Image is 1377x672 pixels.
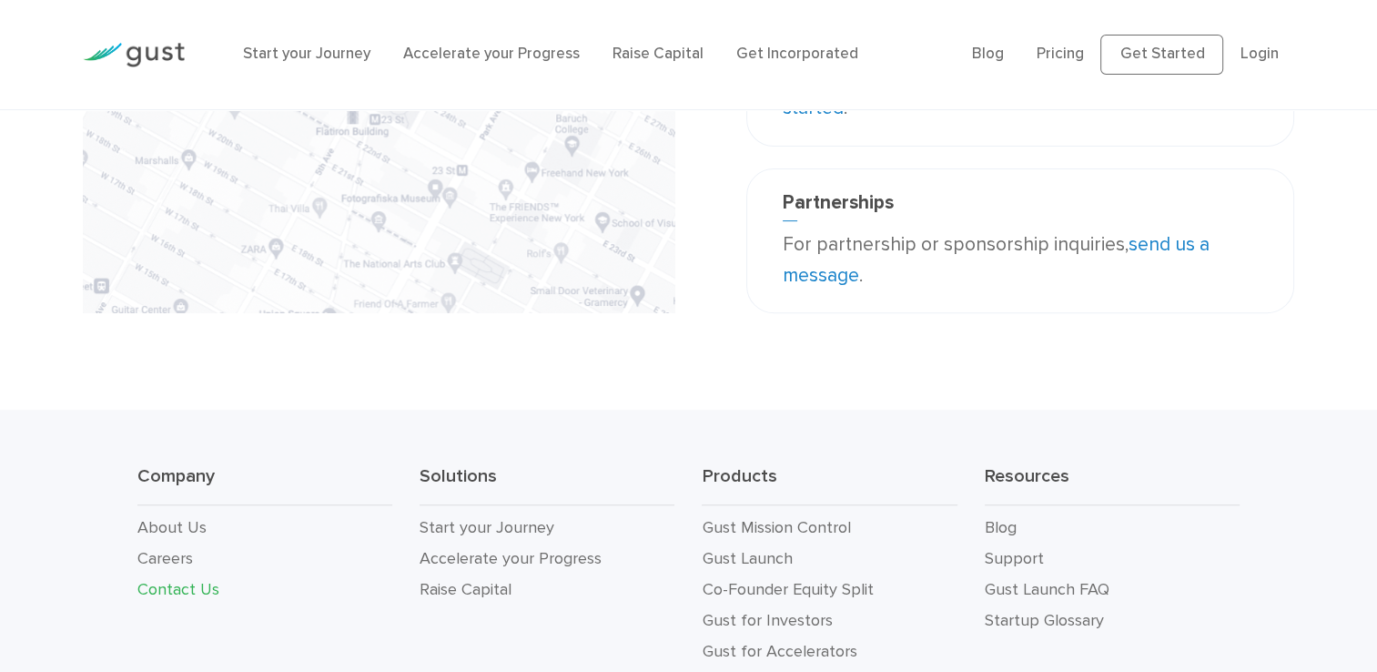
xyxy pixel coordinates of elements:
a: About Us [137,518,207,537]
h3: Products [702,464,957,505]
a: Gust Mission Control [702,518,850,537]
a: Raise Capital [420,580,511,599]
h3: Solutions [420,464,674,505]
a: Get Started [1100,35,1223,75]
a: Accelerate your Progress [403,45,580,63]
a: Gust for Investors [702,611,832,630]
a: Support [985,549,1044,568]
a: Co-Founder Equity Split [702,580,873,599]
a: Start your Journey [420,518,554,537]
a: Gust for Accelerators [702,642,856,661]
a: Startup Glossary [985,611,1104,630]
a: Contact Us [137,580,219,599]
img: Gust Logo [83,43,185,67]
a: Raise Capital [613,45,704,63]
a: Careers [137,549,193,568]
h3: Partnerships [783,191,1259,221]
a: Get Incorporated [736,45,858,63]
a: Blog [972,45,1004,63]
p: For partnership or sponsorship inquiries, . [783,229,1259,290]
a: Login [1240,45,1278,63]
a: Blog [985,518,1017,537]
a: Start your Journey [243,45,370,63]
h3: Resources [985,464,1240,505]
a: Gust Launch FAQ [985,580,1109,599]
h3: Company [137,464,392,505]
a: Gust Launch [702,549,792,568]
a: Accelerate your Progress [420,549,602,568]
a: send us a message [783,233,1210,287]
a: Pricing [1037,45,1084,63]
